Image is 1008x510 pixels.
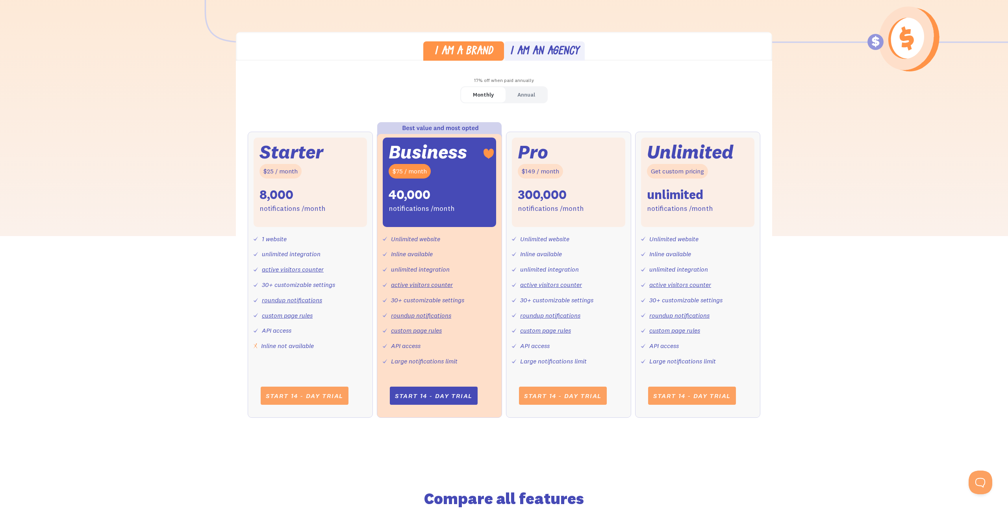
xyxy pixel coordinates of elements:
div: Unlimited website [520,233,569,245]
div: API access [649,340,679,352]
div: 30+ customizable settings [262,279,335,290]
a: custom page rules [649,326,700,334]
div: notifications /month [259,203,326,214]
a: active visitors counter [391,281,453,289]
a: custom page rules [262,311,313,319]
div: Unlimited website [649,233,699,245]
div: API access [391,340,421,352]
a: custom page rules [520,326,571,334]
a: custom page rules [391,326,442,334]
div: Monthly [473,89,494,101]
a: active visitors counter [520,281,582,289]
div: $25 / month [259,164,302,179]
div: 17% off when paid annually [236,75,772,86]
a: roundup notifications [391,311,451,319]
a: Start 14 - day trial [261,387,348,405]
div: unlimited integration [520,264,579,275]
div: Starter [259,143,323,160]
div: unlimited [647,186,703,203]
h2: Compare all features [339,492,669,506]
div: Annual [517,89,535,101]
div: Inline not available [261,340,314,352]
div: Large notifications limit [649,356,716,367]
a: roundup notifications [649,311,710,319]
div: 300,000 [518,186,567,203]
div: Business [389,143,467,160]
iframe: Toggle Customer Support [969,471,992,494]
div: 30+ customizable settings [391,294,464,306]
div: notifications /month [518,203,584,214]
div: Get custom pricing [647,164,708,179]
div: 30+ customizable settings [520,294,593,306]
a: Start 14 - day trial [390,387,478,405]
div: 8,000 [259,186,293,203]
div: 40,000 [389,186,430,203]
div: Unlimited [647,143,734,160]
div: Unlimited website [391,233,440,245]
div: notifications /month [647,203,713,214]
a: active visitors counter [262,265,324,273]
div: notifications /month [389,203,455,214]
div: Inline available [391,248,433,260]
div: Inline available [649,248,691,260]
div: I am a brand [434,46,493,58]
a: roundup notifications [520,311,580,319]
div: Large notifications limit [520,356,587,367]
div: 30+ customizable settings [649,294,723,306]
div: $149 / month [518,164,563,179]
div: unlimited integration [391,264,450,275]
div: Large notifications limit [391,356,458,367]
a: Start 14 - day trial [519,387,607,405]
div: Pro [518,143,548,160]
div: API access [262,325,291,336]
div: unlimited integration [649,264,708,275]
a: Start 14 - day trial [648,387,736,405]
div: API access [520,340,550,352]
div: unlimited integration [262,248,321,260]
div: 1 website [262,233,287,245]
a: roundup notifications [262,296,322,304]
div: I am an agency [510,46,579,58]
a: active visitors counter [649,281,711,289]
div: Inline available [520,248,562,260]
div: $75 / month [389,164,431,179]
